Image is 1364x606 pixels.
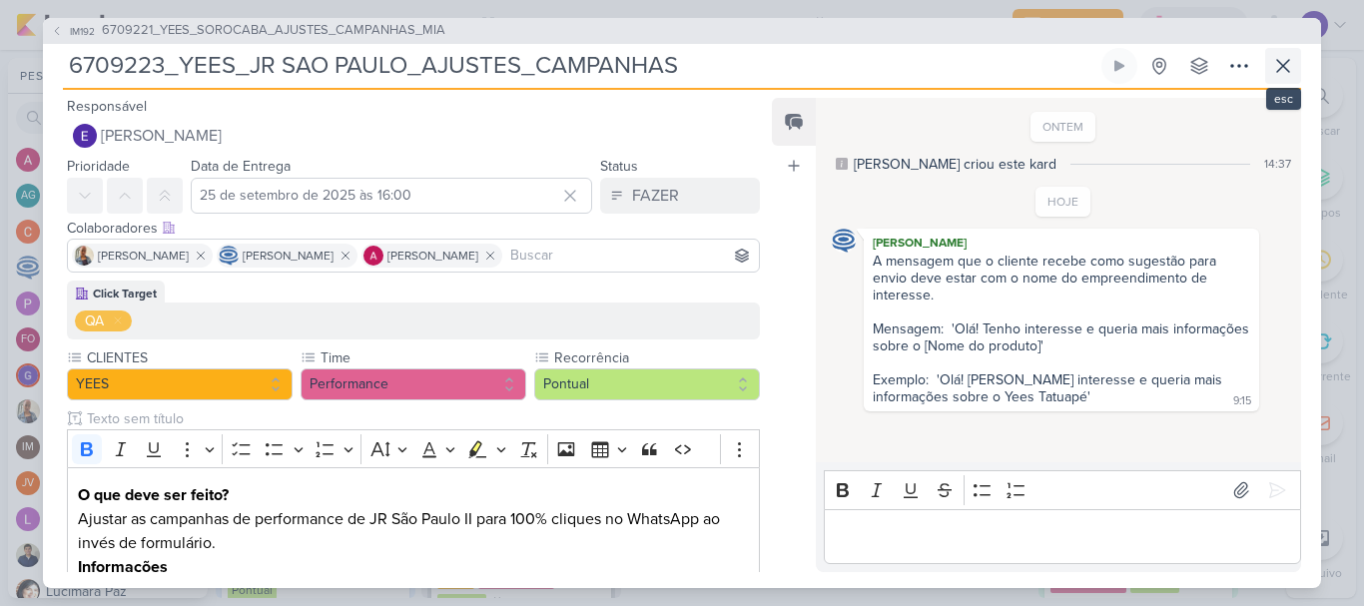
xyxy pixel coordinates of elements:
div: FAZER [632,184,679,208]
img: Alessandra Gomes [363,246,383,266]
div: Editor toolbar [67,429,760,468]
div: [PERSON_NAME] criou este kard [854,154,1056,175]
input: Texto sem título [83,408,760,429]
span: [PERSON_NAME] [98,247,189,265]
div: 14:37 [1264,155,1291,173]
div: Click Target [93,285,157,303]
img: Caroline Traven De Andrade [832,229,856,253]
button: YEES [67,368,293,400]
button: Pontual [534,368,760,400]
div: Editor toolbar [824,470,1301,509]
input: Buscar [506,244,755,268]
div: A mensagem que o cliente recebe como sugestão para envio deve estar com o nome do empreendimento ... [873,253,1253,405]
input: Select a date [191,178,592,214]
img: Iara Santos [74,246,94,266]
input: Kard Sem Título [63,48,1097,84]
strong: O que deve ser feito? [78,485,229,505]
label: Recorrência [552,347,760,368]
label: Time [319,347,526,368]
button: [PERSON_NAME] [67,118,760,154]
div: esc [1266,88,1301,110]
div: [PERSON_NAME] [868,233,1255,253]
span: [PERSON_NAME] [243,247,334,265]
label: Status [600,158,638,175]
div: Editor editing area: main [824,509,1301,564]
label: Prioridade [67,158,130,175]
label: Data de Entrega [191,158,291,175]
button: Performance [301,368,526,400]
strong: Informações [78,557,168,577]
div: Colaboradores [67,218,760,239]
span: [PERSON_NAME] [387,247,478,265]
label: Responsável [67,98,147,115]
div: QA [85,310,104,331]
img: Eduardo Quaresma [73,124,97,148]
div: Ligar relógio [1111,58,1127,74]
label: CLIENTES [85,347,293,368]
button: FAZER [600,178,760,214]
img: Caroline Traven De Andrade [219,246,239,266]
div: 9:15 [1233,393,1251,409]
span: [PERSON_NAME] [101,124,222,148]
